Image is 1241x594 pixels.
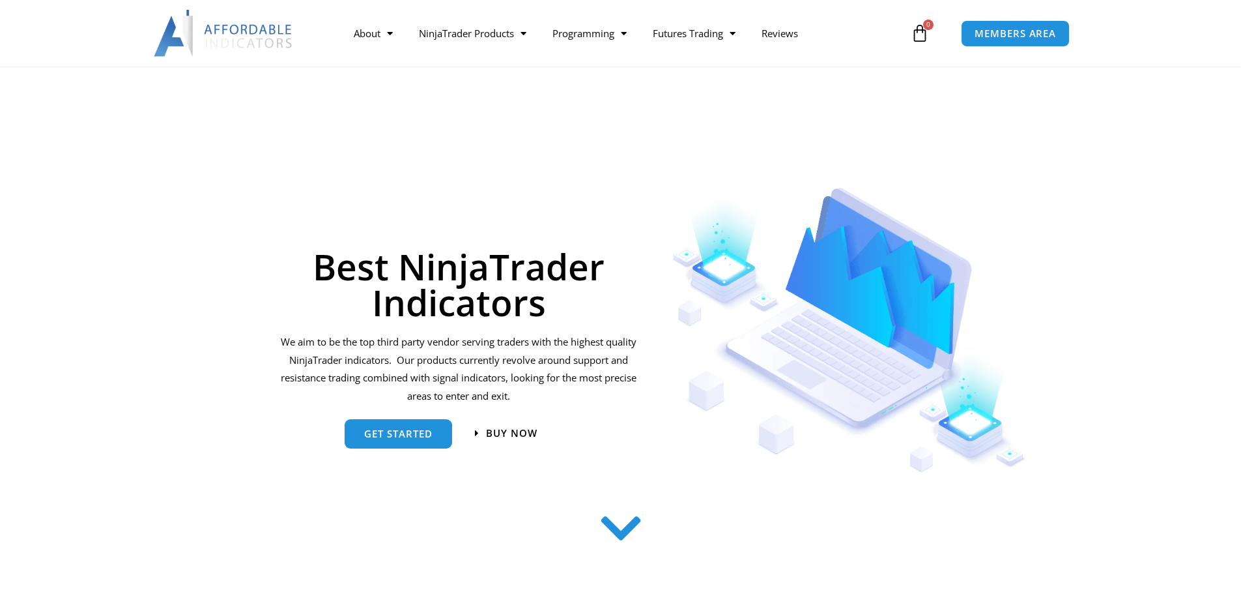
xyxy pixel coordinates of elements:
a: Buy now [475,428,537,438]
span: 0 [923,20,934,30]
a: About [341,18,406,48]
span: get started [364,429,433,439]
a: NinjaTrader Products [406,18,539,48]
span: Buy now [486,428,537,438]
p: We aim to be the top third party vendor serving traders with the highest quality NinjaTrader indi... [279,333,639,406]
a: get started [345,419,452,449]
img: Indicators 1 | Affordable Indicators – NinjaTrader [672,188,1026,473]
span: MEMBERS AREA [975,29,1056,38]
a: Futures Trading [640,18,749,48]
a: MEMBERS AREA [961,20,1070,47]
a: Reviews [749,18,811,48]
nav: Menu [341,18,907,48]
img: LogoAI | Affordable Indicators – NinjaTrader [154,10,294,57]
a: 0 [891,14,949,52]
h1: Best NinjaTrader Indicators [279,248,639,320]
a: Programming [539,18,640,48]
